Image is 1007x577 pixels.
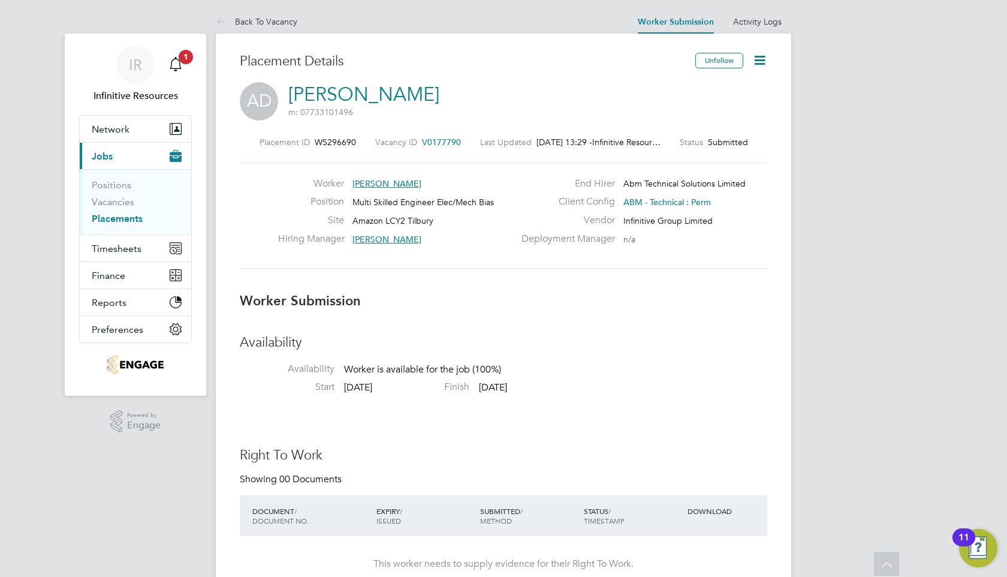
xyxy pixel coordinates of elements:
span: Amazon LCY2 Tilbury [352,215,433,226]
button: Finance [80,262,191,288]
span: AD [240,82,278,121]
span: TIMESTAMP [584,516,625,525]
div: SUBMITTED [477,500,581,531]
button: Preferences [80,316,191,342]
span: / [400,506,402,516]
span: / [294,506,297,516]
span: WS296690 [315,137,356,148]
label: Worker [278,178,344,190]
b: Worker Submission [240,293,361,309]
a: [PERSON_NAME] [288,83,439,106]
a: Activity Logs [733,16,782,27]
a: Vacancies [92,196,134,208]
span: V0177790 [422,137,461,148]
button: Unfollow [695,53,743,68]
span: Multi Skilled Engineer Elec/Mech Bias [352,197,494,208]
span: 1 [179,50,193,64]
span: Timesheets [92,243,141,254]
span: Jobs [92,151,113,162]
div: Showing [240,473,344,486]
label: Finish [375,381,469,393]
span: [PERSON_NAME] [352,178,421,189]
span: n/a [623,234,635,245]
span: IR [129,57,142,73]
span: 00 Documents [279,473,342,485]
span: [DATE] 13:29 - [536,137,592,148]
div: EXPIRY [373,500,477,531]
h3: Placement Details [240,53,686,70]
span: / [520,506,523,516]
div: STATUS [581,500,685,531]
div: 11 [958,537,969,553]
button: Timesheets [80,235,191,262]
span: Reports [92,297,126,308]
span: Abm Technical Solutions Limited [623,178,746,189]
span: METHOD [480,516,512,525]
a: Go to home page [79,355,192,374]
span: ISSUED [376,516,401,525]
a: Placements [92,213,143,224]
span: m: 07733101496 [288,107,353,118]
a: Positions [92,179,131,191]
label: Start [240,381,334,393]
span: Infinitive Resour… [592,137,661,148]
label: Status [680,137,703,148]
div: This worker needs to supply evidence for their Right To Work. [252,558,755,570]
button: Reports [80,289,191,315]
span: Worker is available for the job (100%) [344,363,501,375]
button: Open Resource Center, 11 new notifications [959,529,997,567]
label: Last Updated [480,137,532,148]
span: DOCUMENT NO. [252,516,309,525]
span: Preferences [92,324,143,335]
a: Worker Submission [638,17,714,27]
span: Network [92,124,129,135]
span: Finance [92,270,125,281]
span: / [608,506,611,516]
nav: Main navigation [65,34,206,396]
h3: Availability [240,334,767,351]
label: Site [278,214,344,227]
div: Jobs [80,169,191,235]
span: Infinitive Resources [79,89,192,103]
a: IRInfinitive Resources [79,46,192,103]
label: Hiring Manager [278,233,344,245]
span: Powered by [127,410,161,420]
span: Submitted [708,137,748,148]
label: End Hirer [514,178,615,190]
button: Jobs [80,143,191,169]
label: Deployment Manager [514,233,615,245]
img: infinitivegroup-logo-retina.png [107,355,163,374]
a: Powered byEngage [110,410,161,433]
label: Vendor [514,214,615,227]
button: Network [80,116,191,142]
span: Infinitive Group Limited [623,215,713,226]
span: Engage [127,420,161,431]
span: [DATE] [479,381,507,393]
span: [PERSON_NAME] [352,234,421,245]
label: Position [278,196,344,208]
a: 1 [164,46,188,84]
label: Availability [240,363,334,375]
label: Placement ID [260,137,310,148]
span: [DATE] [344,381,372,393]
div: DOWNLOAD [685,500,767,522]
label: Client Config [514,196,615,208]
a: Back To Vacancy [216,16,297,27]
span: ABM - Technical : Perm [623,197,711,208]
h3: Right To Work [240,447,767,464]
div: DOCUMENT [249,500,373,531]
label: Vacancy ID [375,137,417,148]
